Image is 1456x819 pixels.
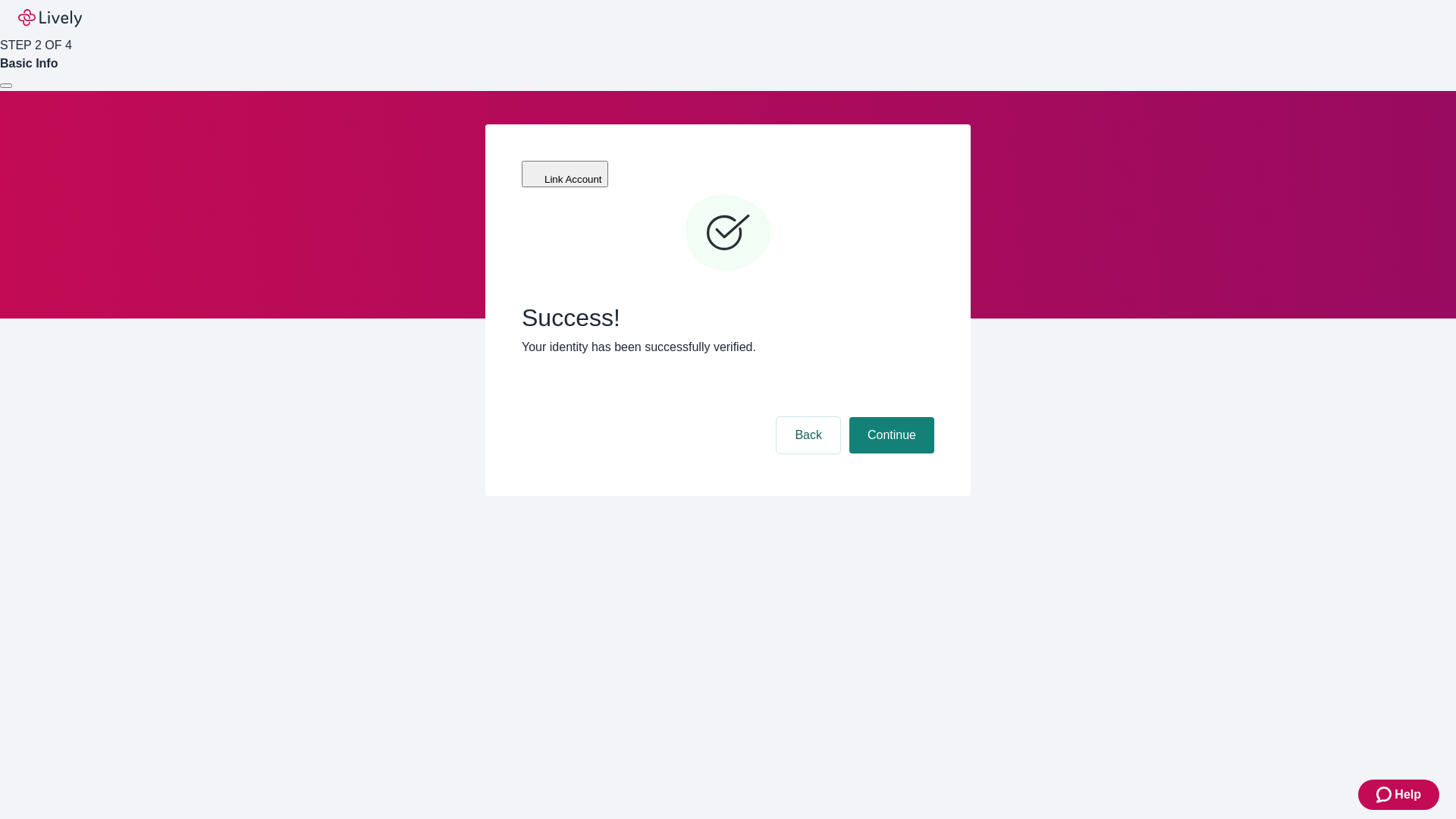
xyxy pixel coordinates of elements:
p: Your identity has been successfully verified. [522,338,934,356]
button: Continue [849,417,934,453]
svg: Zendesk support icon [1376,786,1395,804]
span: Success! [522,303,934,332]
img: Lively [18,9,82,27]
button: Back [777,417,840,453]
button: Zendesk support iconHelp [1358,780,1439,810]
span: Help [1395,786,1421,804]
svg: Checkmark icon [682,188,773,279]
button: Link Account [522,161,608,187]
